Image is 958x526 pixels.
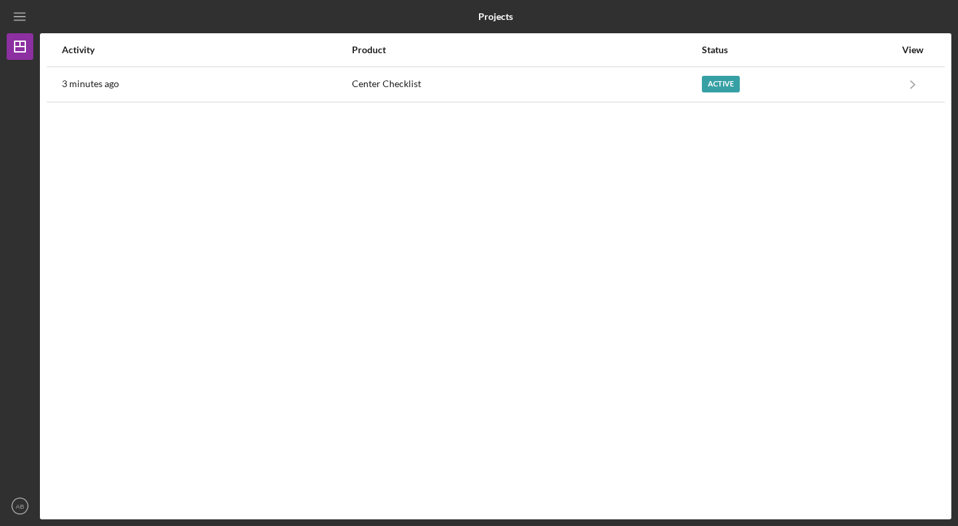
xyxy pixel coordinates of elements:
[16,503,25,510] text: AB
[702,76,740,92] div: Active
[352,68,700,101] div: Center Checklist
[62,45,351,55] div: Activity
[896,45,929,55] div: View
[7,493,33,519] button: AB
[702,45,895,55] div: Status
[478,11,513,22] b: Projects
[62,78,119,89] time: 2025-10-04 01:24
[352,45,700,55] div: Product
